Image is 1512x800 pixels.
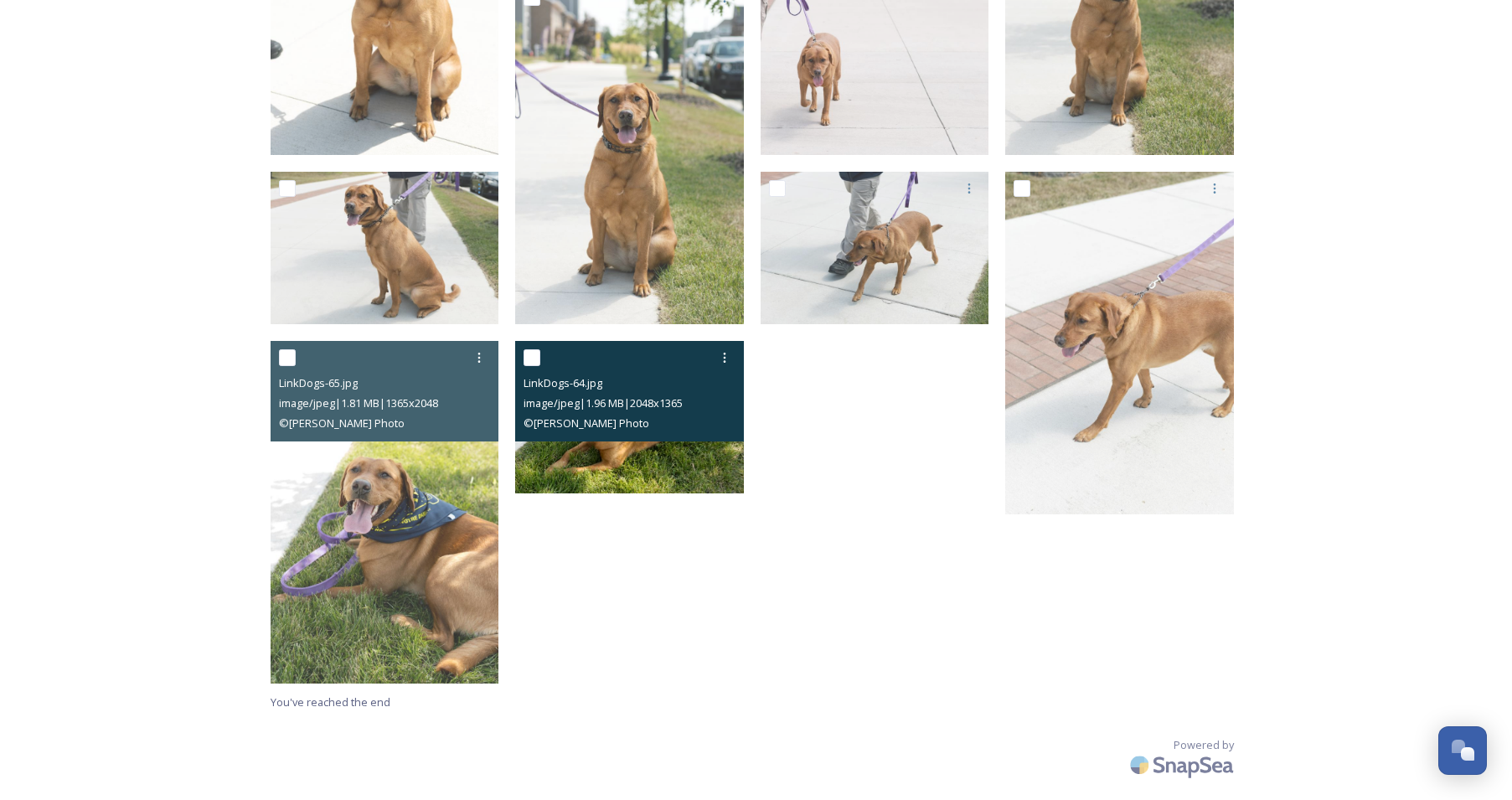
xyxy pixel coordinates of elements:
[761,172,989,324] img: LinkDogs-67.jpg
[524,375,602,390] span: LinkDogs-64.jpg
[271,694,390,710] span: You've reached the end
[1174,737,1234,753] span: Powered by
[1005,172,1234,515] img: LinkDogs-66.jpg
[1438,726,1487,775] button: Open Chat
[1125,746,1242,785] img: SnapSea Logo
[524,415,649,431] span: © [PERSON_NAME] Photo
[271,341,499,684] img: LinkDogs-65.jpg
[279,395,438,410] span: image/jpeg | 1.81 MB | 1365 x 2048
[524,395,683,410] span: image/jpeg | 1.96 MB | 2048 x 1365
[271,172,499,324] img: LinkDogs-69.jpg
[279,415,405,431] span: © [PERSON_NAME] Photo
[279,375,358,390] span: LinkDogs-65.jpg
